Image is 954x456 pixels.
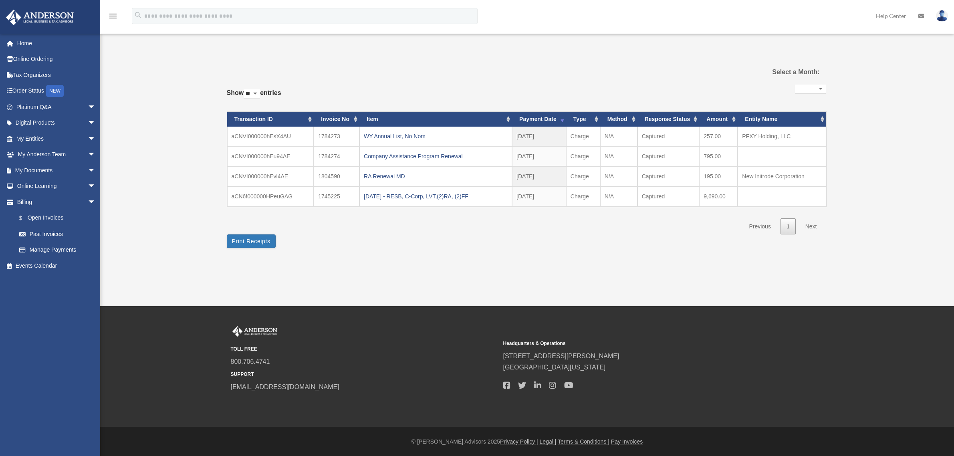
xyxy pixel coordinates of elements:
select: Showentries [244,89,260,99]
td: 1784273 [314,127,359,146]
i: search [134,11,143,20]
span: arrow_drop_down [88,194,104,210]
td: Captured [637,186,700,206]
td: [DATE] [512,127,566,146]
a: Digital Productsarrow_drop_down [6,115,108,131]
small: SUPPORT [231,370,498,379]
label: Select a Month: [732,67,819,78]
td: N/A [600,186,637,206]
a: Terms & Conditions | [558,438,609,445]
td: New Initrode Corporation [738,166,826,186]
a: Order StatusNEW [6,83,108,99]
img: Anderson Advisors Platinum Portal [231,326,279,337]
small: Headquarters & Operations [503,339,770,348]
td: Captured [637,146,700,166]
a: Privacy Policy | [500,438,538,445]
td: 9,690.00 [699,186,738,206]
td: aCNVI000000hEvl4AE [227,166,314,186]
th: Invoice No: activate to sort column ascending [314,112,359,127]
a: [STREET_ADDRESS][PERSON_NAME] [503,353,619,359]
a: Past Invoices [11,226,104,242]
td: [DATE] [512,166,566,186]
td: [DATE] [512,186,566,206]
td: 1804590 [314,166,359,186]
th: Amount: activate to sort column ascending [699,112,738,127]
span: arrow_drop_down [88,115,104,131]
td: PFXY Holding, LLC [738,127,826,146]
div: RA Renewal MD [364,171,508,182]
th: Method: activate to sort column ascending [600,112,637,127]
td: 795.00 [699,146,738,166]
td: N/A [600,146,637,166]
td: [DATE] [512,146,566,166]
a: Billingarrow_drop_down [6,194,108,210]
small: TOLL FREE [231,345,498,353]
td: Charge [566,146,600,166]
a: My Anderson Teamarrow_drop_down [6,147,108,163]
a: Manage Payments [11,242,108,258]
div: [DATE] - RESB, C-Corp, LVT,(2)RA, (2)FF [364,191,508,202]
a: Previous [743,218,777,235]
td: Captured [637,127,700,146]
span: arrow_drop_down [88,131,104,147]
th: Type: activate to sort column ascending [566,112,600,127]
td: 195.00 [699,166,738,186]
a: Legal | [540,438,557,445]
a: 1 [781,218,796,235]
th: Payment Date: activate to sort column ascending [512,112,566,127]
img: Anderson Advisors Platinum Portal [4,10,76,25]
i: menu [108,11,118,21]
span: arrow_drop_down [88,99,104,115]
button: Print Receipts [227,234,276,248]
td: N/A [600,166,637,186]
td: Charge [566,186,600,206]
img: User Pic [936,10,948,22]
a: Events Calendar [6,258,108,274]
td: Captured [637,166,700,186]
label: Show entries [227,87,281,107]
a: Home [6,35,108,51]
span: arrow_drop_down [88,147,104,163]
td: 1784274 [314,146,359,166]
div: NEW [46,85,64,97]
td: Charge [566,166,600,186]
td: aCN6f000000HPeuGAG [227,186,314,206]
td: aCNVI000000hEu94AE [227,146,314,166]
a: My Documentsarrow_drop_down [6,162,108,178]
a: Tax Organizers [6,67,108,83]
div: © [PERSON_NAME] Advisors 2025 [100,437,954,447]
td: 257.00 [699,127,738,146]
td: aCNVI000000hEsX4AU [227,127,314,146]
a: menu [108,14,118,21]
div: Company Assistance Program Renewal [364,151,508,162]
td: Charge [566,127,600,146]
span: arrow_drop_down [88,162,104,179]
a: Pay Invoices [611,438,643,445]
a: Online Ordering [6,51,108,67]
th: Item: activate to sort column ascending [359,112,512,127]
span: $ [24,213,28,223]
td: N/A [600,127,637,146]
a: Online Learningarrow_drop_down [6,178,108,194]
div: WY Annual List, No Nom [364,131,508,142]
a: Next [799,218,823,235]
th: Transaction ID: activate to sort column ascending [227,112,314,127]
a: Platinum Q&Aarrow_drop_down [6,99,108,115]
a: [GEOGRAPHIC_DATA][US_STATE] [503,364,606,371]
th: Entity Name: activate to sort column ascending [738,112,826,127]
a: $Open Invoices [11,210,108,226]
a: [EMAIL_ADDRESS][DOMAIN_NAME] [231,383,339,390]
a: 800.706.4741 [231,358,270,365]
th: Response Status: activate to sort column ascending [637,112,700,127]
a: My Entitiesarrow_drop_down [6,131,108,147]
span: arrow_drop_down [88,178,104,195]
td: 1745225 [314,186,359,206]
